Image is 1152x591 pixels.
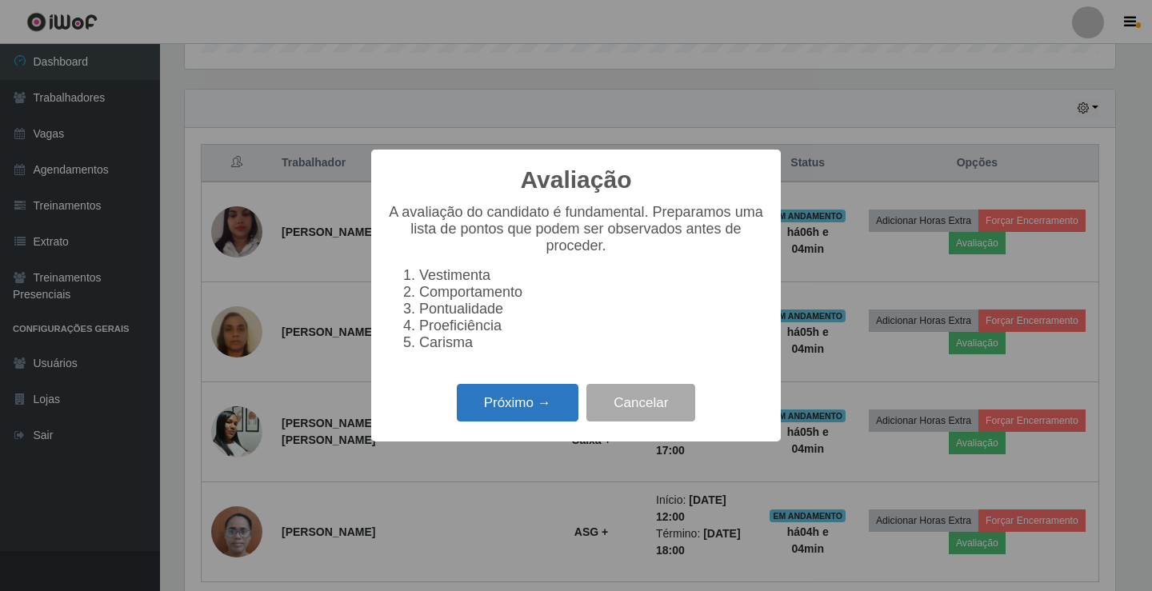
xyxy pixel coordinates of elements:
h2: Avaliação [521,166,632,194]
button: Cancelar [586,384,695,421]
li: Comportamento [419,284,765,301]
li: Pontualidade [419,301,765,317]
li: Proeficiência [419,317,765,334]
li: Carisma [419,334,765,351]
button: Próximo → [457,384,578,421]
li: Vestimenta [419,267,765,284]
p: A avaliação do candidato é fundamental. Preparamos uma lista de pontos que podem ser observados a... [387,204,765,254]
